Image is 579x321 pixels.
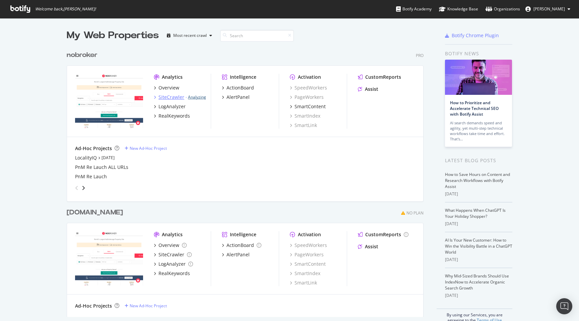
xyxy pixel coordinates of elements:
[445,157,512,164] div: Latest Blog Posts
[365,86,378,92] div: Assist
[230,231,256,238] div: Intelligence
[67,208,126,217] a: [DOMAIN_NAME]
[158,113,190,119] div: RealKeywords
[81,185,86,191] div: angle-right
[396,6,432,12] div: Botify Academy
[445,32,499,39] a: Botify Chrome Plugin
[158,270,190,277] div: RealKeywords
[154,84,179,91] a: Overview
[439,6,478,12] div: Knowledge Base
[222,251,250,258] a: AlertPanel
[298,74,321,80] div: Activation
[290,84,327,91] div: SpeedWorkers
[445,191,512,197] div: [DATE]
[173,34,207,38] div: Most recent crawl
[75,173,107,180] a: PnM Re Lauch
[358,74,401,80] a: CustomReports
[130,303,167,309] div: New Ad-Hoc Project
[520,4,576,14] button: [PERSON_NAME]
[220,30,294,42] input: Search
[154,242,187,249] a: Overview
[365,231,401,238] div: CustomReports
[486,6,520,12] div: Organizations
[290,270,320,277] a: SmartIndex
[556,298,572,314] div: Open Intercom Messenger
[358,86,378,92] a: Assist
[158,103,186,110] div: LogAnalyzer
[365,243,378,250] div: Assist
[158,84,179,91] div: Overview
[67,50,98,60] div: nobroker
[445,50,512,57] div: Botify news
[158,94,184,101] div: SiteCrawler
[416,53,424,58] div: Pro
[450,100,499,117] a: How to Prioritize and Accelerate Technical SEO with Botify Assist
[358,243,378,250] a: Assist
[290,261,326,267] a: SmartContent
[75,145,112,152] div: Ad-Hoc Projects
[230,74,256,80] div: Intelligence
[290,94,324,101] a: PageWorkers
[290,113,320,119] a: SmartIndex
[35,6,96,12] span: Welcome back, [PERSON_NAME] !
[75,231,143,285] img: nobrokersecondary.com
[162,231,183,238] div: Analytics
[67,208,123,217] div: [DOMAIN_NAME]
[67,50,100,60] a: nobroker
[158,261,186,267] div: LogAnalyzer
[298,231,321,238] div: Activation
[154,113,190,119] a: RealKeywords
[154,261,193,267] a: LogAnalyzer
[186,94,206,100] div: -
[222,84,254,91] a: ActionBoard
[290,279,317,286] a: SmartLink
[67,29,159,42] div: My Web Properties
[227,242,254,249] div: ActionBoard
[450,120,507,142] div: AI search demands speed and agility, yet multi-step technical workflows take time and effort. Tha...
[445,273,509,291] a: Why Mid-Sized Brands Should Use IndexNow to Accelerate Organic Search Growth
[102,155,115,160] a: [DATE]
[533,6,565,12] span: Bharat Lohakare
[154,94,206,101] a: SiteCrawler- Analyzing
[158,242,179,249] div: Overview
[75,303,112,309] div: Ad-Hoc Projects
[290,103,326,110] a: SmartContent
[154,270,190,277] a: RealKeywords
[130,145,167,151] div: New Ad-Hoc Project
[227,84,254,91] div: ActionBoard
[75,164,128,171] a: PnM Re Lauch ALL URLs
[75,154,97,161] a: LocalityIQ
[164,30,215,41] button: Most recent crawl
[67,42,429,317] div: grid
[406,210,424,216] div: No Plan
[445,221,512,227] div: [DATE]
[295,103,326,110] div: SmartContent
[290,242,327,249] a: SpeedWorkers
[125,145,167,151] a: New Ad-Hoc Project
[445,237,512,255] a: AI Is Your New Customer: How to Win the Visibility Battle in a ChatGPT World
[158,251,184,258] div: SiteCrawler
[445,172,510,189] a: How to Save Hours on Content and Research Workflows with Botify Assist
[222,242,261,249] a: ActionBoard
[227,94,250,101] div: AlertPanel
[358,231,408,238] a: CustomReports
[290,122,317,129] a: SmartLink
[154,103,186,110] a: LogAnalyzer
[222,94,250,101] a: AlertPanel
[452,32,499,39] div: Botify Chrome Plugin
[365,74,401,80] div: CustomReports
[162,74,183,80] div: Analytics
[227,251,250,258] div: AlertPanel
[290,251,324,258] a: PageWorkers
[125,303,167,309] a: New Ad-Hoc Project
[445,207,506,219] a: What Happens When ChatGPT Is Your Holiday Shopper?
